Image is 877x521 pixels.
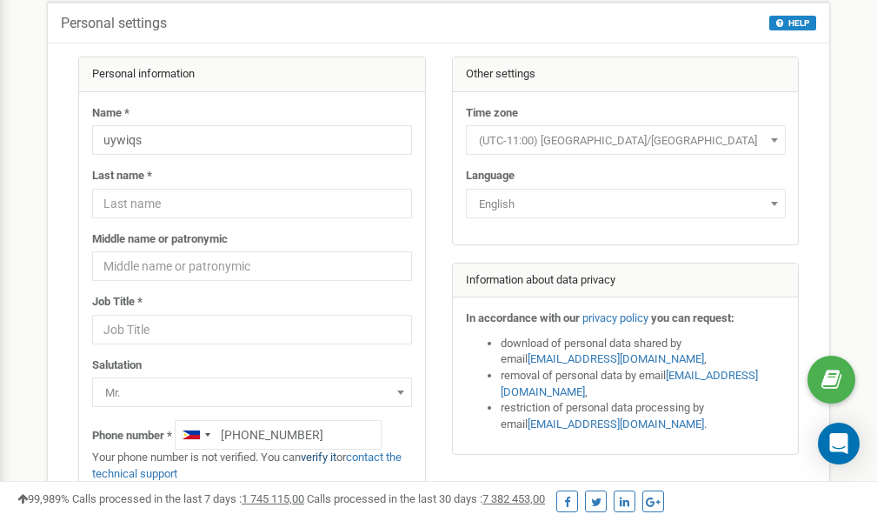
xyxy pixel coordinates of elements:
[92,105,130,122] label: Name *
[92,315,412,344] input: Job Title
[466,189,786,218] span: English
[92,231,228,248] label: Middle name or patronymic
[92,450,412,482] p: Your phone number is not verified. You can or
[466,125,786,155] span: (UTC-11:00) Pacific/Midway
[92,451,402,480] a: contact the technical support
[482,492,545,505] u: 7 382 453,00
[175,420,382,450] input: +1-800-555-55-55
[453,264,799,298] div: Information about data privacy
[72,492,304,505] span: Calls processed in the last 7 days :
[92,428,172,444] label: Phone number *
[466,311,580,324] strong: In accordance with our
[528,352,704,365] a: [EMAIL_ADDRESS][DOMAIN_NAME]
[528,417,704,431] a: [EMAIL_ADDRESS][DOMAIN_NAME]
[466,168,515,184] label: Language
[92,125,412,155] input: Name
[92,294,143,311] label: Job Title *
[61,16,167,31] h5: Personal settings
[453,57,799,92] div: Other settings
[98,381,406,405] span: Mr.
[501,400,786,432] li: restriction of personal data processing by email .
[307,492,545,505] span: Calls processed in the last 30 days :
[301,451,336,464] a: verify it
[176,421,216,449] div: Telephone country code
[582,311,648,324] a: privacy policy
[92,357,142,374] label: Salutation
[651,311,734,324] strong: you can request:
[92,251,412,281] input: Middle name or patronymic
[242,492,304,505] u: 1 745 115,00
[92,189,412,218] input: Last name
[818,423,860,464] div: Open Intercom Messenger
[769,16,816,30] button: HELP
[92,377,412,407] span: Mr.
[501,336,786,368] li: download of personal data shared by email ,
[472,192,780,217] span: English
[79,57,425,92] div: Personal information
[501,368,786,400] li: removal of personal data by email ,
[17,492,70,505] span: 99,989%
[501,369,758,398] a: [EMAIL_ADDRESS][DOMAIN_NAME]
[466,105,518,122] label: Time zone
[92,168,152,184] label: Last name *
[472,129,780,153] span: (UTC-11:00) Pacific/Midway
